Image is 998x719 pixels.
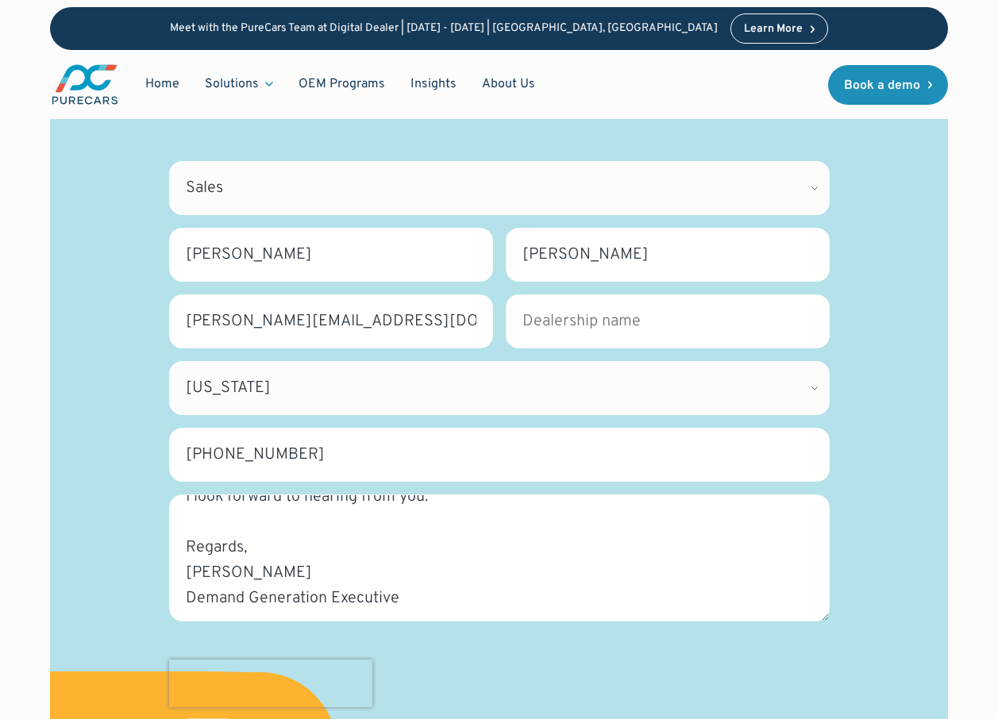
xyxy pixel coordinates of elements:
a: OEM Programs [286,69,398,99]
a: main [50,63,120,106]
p: Meet with the PureCars Team at Digital Dealer | [DATE] - [DATE] | [GEOGRAPHIC_DATA], [GEOGRAPHIC_... [170,22,718,36]
a: About Us [469,69,548,99]
iframe: reCAPTCHA [169,659,372,707]
a: Learn More [730,13,829,44]
input: Business email [169,294,493,348]
img: purecars logo [50,63,120,106]
input: Phone number [169,428,830,482]
div: Solutions [205,75,259,93]
textarea: Hi, Are you interested in acquiring a verified contact list of decision-makers from over 28,000 a... [169,494,830,621]
a: Insights [398,69,469,99]
input: Last name [506,228,830,282]
div: Book a demo [844,79,920,91]
input: Dealership name [506,294,830,348]
a: Book a demo [828,64,949,104]
div: Learn More [744,24,803,35]
input: First name [169,228,493,282]
div: Solutions [192,69,286,99]
a: Home [133,69,192,99]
